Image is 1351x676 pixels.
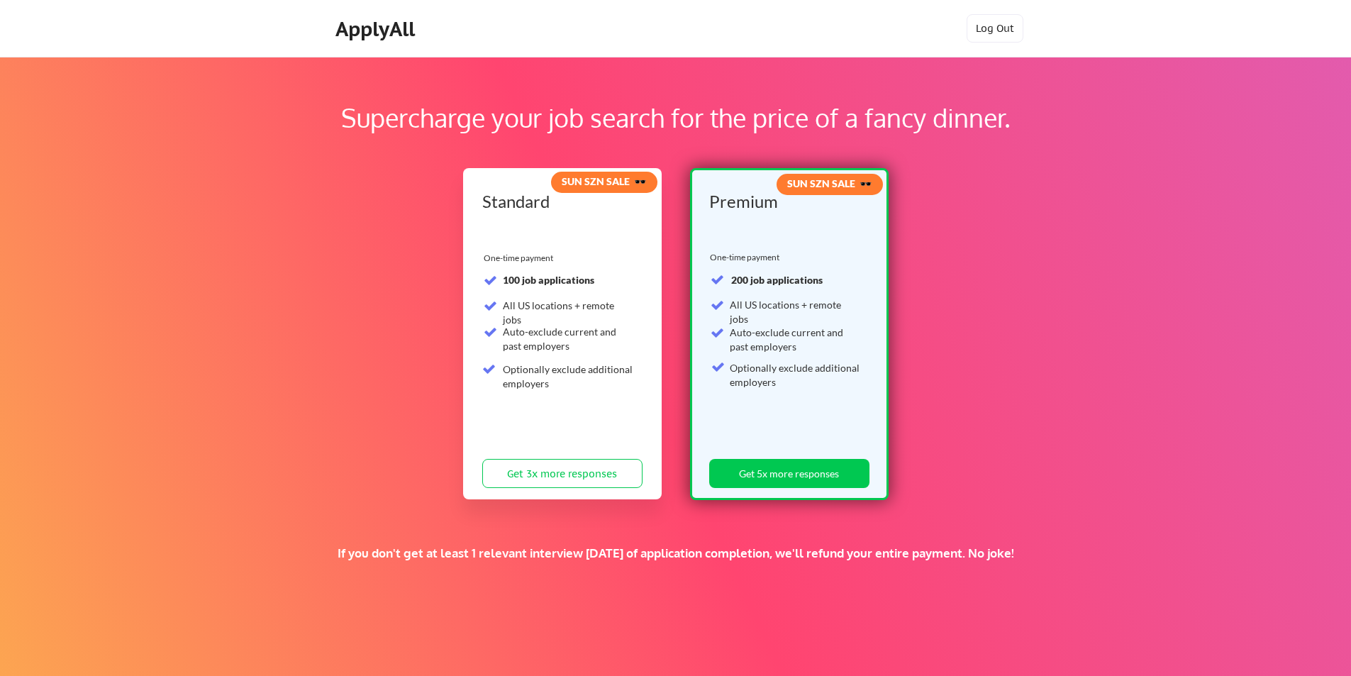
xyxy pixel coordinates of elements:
[731,274,823,286] strong: 200 job applications
[967,14,1023,43] button: Log Out
[710,252,784,263] div: One-time payment
[482,459,643,488] button: Get 3x more responses
[730,298,861,326] div: All US locations + remote jobs
[482,193,638,210] div: Standard
[503,274,594,286] strong: 100 job applications
[709,193,864,210] div: Premium
[246,545,1105,561] div: If you don't get at least 1 relevant interview [DATE] of application completion, we'll refund you...
[787,177,872,189] strong: SUN SZN SALE 🕶️
[335,17,419,41] div: ApplyAll
[562,175,646,187] strong: SUN SZN SALE 🕶️
[503,325,634,353] div: Auto-exclude current and past employers
[709,459,869,488] button: Get 5x more responses
[91,99,1260,137] div: Supercharge your job search for the price of a fancy dinner.
[484,253,557,264] div: One-time payment
[730,361,861,389] div: Optionally exclude additional employers
[503,299,634,326] div: All US locations + remote jobs
[503,362,634,390] div: Optionally exclude additional employers
[730,326,861,353] div: Auto-exclude current and past employers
